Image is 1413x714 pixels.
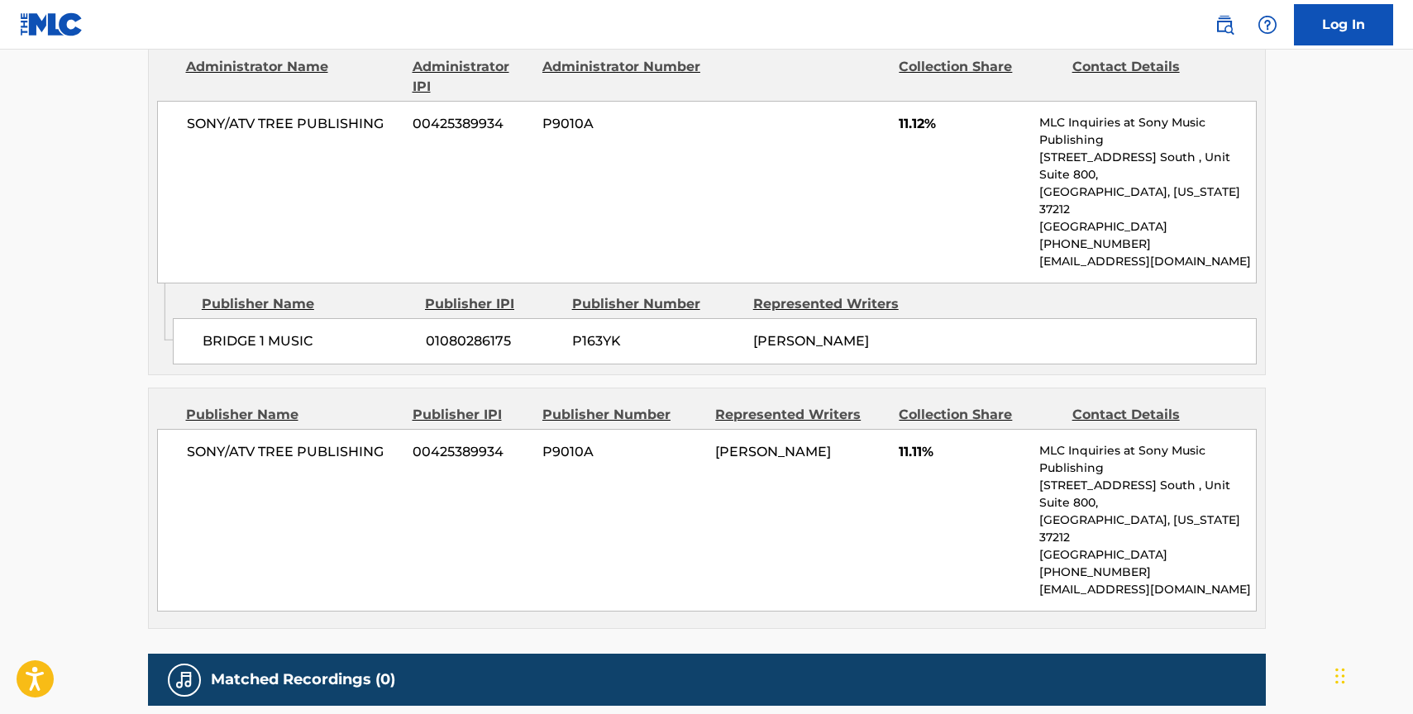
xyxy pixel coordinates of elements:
[1251,8,1284,41] div: Help
[1258,15,1277,35] img: help
[542,442,703,462] span: P9010A
[186,405,400,425] div: Publisher Name
[187,114,401,134] span: SONY/ATV TREE PUBLISHING
[203,331,413,351] span: BRIDGE 1 MUSIC
[899,442,1027,462] span: 11.11%
[1039,183,1255,218] p: [GEOGRAPHIC_DATA], [US_STATE] 37212
[899,57,1059,97] div: Collection Share
[1039,512,1255,546] p: [GEOGRAPHIC_DATA], [US_STATE] 37212
[1039,218,1255,236] p: [GEOGRAPHIC_DATA]
[899,405,1059,425] div: Collection Share
[753,333,869,349] span: [PERSON_NAME]
[425,294,560,314] div: Publisher IPI
[715,444,831,459] span: [PERSON_NAME]
[413,405,530,425] div: Publisher IPI
[186,57,400,97] div: Administrator Name
[413,114,530,134] span: 00425389934
[542,114,703,134] span: P9010A
[1039,253,1255,270] p: [EMAIL_ADDRESS][DOMAIN_NAME]
[1039,149,1255,183] p: [STREET_ADDRESS] South , Unit Suite 800,
[1335,651,1345,701] div: Drag
[187,442,401,462] span: SONY/ATV TREE PUBLISHING
[202,294,413,314] div: Publisher Name
[715,405,886,425] div: Represented Writers
[174,670,194,690] img: Matched Recordings
[1039,114,1255,149] p: MLC Inquiries at Sony Music Publishing
[1039,477,1255,512] p: [STREET_ADDRESS] South , Unit Suite 800,
[1294,4,1393,45] a: Log In
[426,331,560,351] span: 01080286175
[572,331,741,351] span: P163YK
[542,57,703,97] div: Administrator Number
[1330,635,1413,714] iframe: Chat Widget
[1039,564,1255,581] p: [PHONE_NUMBER]
[572,294,741,314] div: Publisher Number
[542,405,703,425] div: Publisher Number
[1215,15,1234,35] img: search
[1039,546,1255,564] p: [GEOGRAPHIC_DATA]
[1072,57,1233,97] div: Contact Details
[1039,442,1255,477] p: MLC Inquiries at Sony Music Publishing
[413,57,530,97] div: Administrator IPI
[753,294,922,314] div: Represented Writers
[1039,236,1255,253] p: [PHONE_NUMBER]
[211,670,395,689] h5: Matched Recordings (0)
[1072,405,1233,425] div: Contact Details
[1039,581,1255,598] p: [EMAIL_ADDRESS][DOMAIN_NAME]
[1208,8,1241,41] a: Public Search
[899,114,1027,134] span: 11.12%
[20,12,84,36] img: MLC Logo
[413,442,530,462] span: 00425389934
